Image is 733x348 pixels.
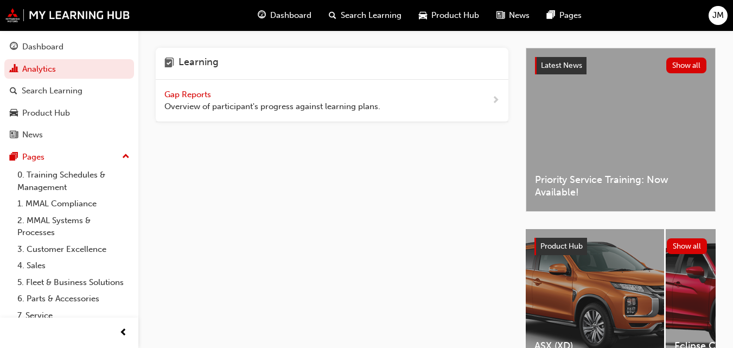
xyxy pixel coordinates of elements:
[258,9,266,22] span: guage-icon
[666,58,707,73] button: Show all
[10,65,18,74] span: chart-icon
[22,41,63,53] div: Dashboard
[4,37,134,57] a: Dashboard
[10,109,18,118] span: car-icon
[540,242,583,251] span: Product Hub
[10,130,18,140] span: news-icon
[13,307,134,324] a: 7. Service
[10,86,17,96] span: search-icon
[712,9,724,22] span: JM
[4,147,134,167] button: Pages
[164,90,213,99] span: Gap Reports
[122,150,130,164] span: up-icon
[4,103,134,123] a: Product Hub
[13,167,134,195] a: 0. Training Schedules & Management
[4,35,134,147] button: DashboardAnalyticsSearch LearningProduct HubNews
[22,151,44,163] div: Pages
[13,212,134,241] a: 2. MMAL Systems & Processes
[341,9,401,22] span: Search Learning
[492,94,500,107] span: next-icon
[13,290,134,307] a: 6. Parts & Accessories
[164,56,174,71] span: learning-icon
[10,42,18,52] span: guage-icon
[709,6,728,25] button: JM
[559,9,582,22] span: Pages
[13,195,134,212] a: 1. MMAL Compliance
[13,274,134,291] a: 5. Fleet & Business Solutions
[431,9,479,22] span: Product Hub
[22,129,43,141] div: News
[534,238,707,255] a: Product HubShow all
[5,8,130,22] img: mmal
[164,100,380,113] span: Overview of participant's progress against learning plans.
[4,81,134,101] a: Search Learning
[179,56,219,71] h4: Learning
[535,57,706,74] a: Latest NewsShow all
[496,9,505,22] span: news-icon
[535,174,706,198] span: Priority Service Training: Now Available!
[249,4,320,27] a: guage-iconDashboard
[410,4,488,27] a: car-iconProduct Hub
[119,326,128,340] span: prev-icon
[4,59,134,79] a: Analytics
[541,61,582,70] span: Latest News
[526,48,716,212] a: Latest NewsShow allPriority Service Training: Now Available!
[4,125,134,145] a: News
[538,4,590,27] a: pages-iconPages
[13,257,134,274] a: 4. Sales
[547,9,555,22] span: pages-icon
[488,4,538,27] a: news-iconNews
[419,9,427,22] span: car-icon
[22,107,70,119] div: Product Hub
[329,9,336,22] span: search-icon
[22,85,82,97] div: Search Learning
[320,4,410,27] a: search-iconSearch Learning
[156,80,508,122] a: Gap Reports Overview of participant's progress against learning plans.next-icon
[667,238,707,254] button: Show all
[270,9,311,22] span: Dashboard
[13,241,134,258] a: 3. Customer Excellence
[10,153,18,162] span: pages-icon
[509,9,530,22] span: News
